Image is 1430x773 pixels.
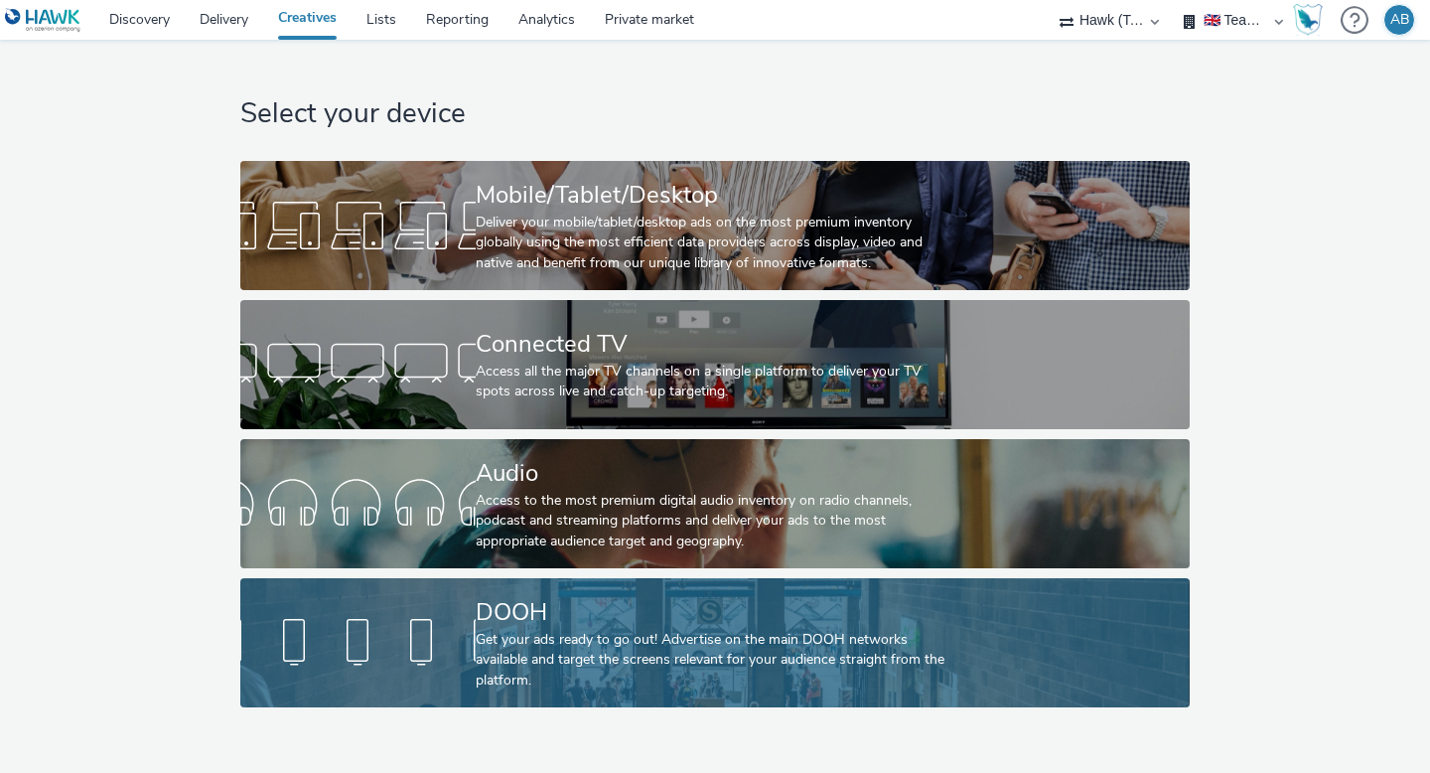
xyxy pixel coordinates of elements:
[476,456,946,491] div: Audio
[1293,4,1331,36] a: Hawk Academy
[1293,4,1323,36] img: Hawk Academy
[476,178,946,213] div: Mobile/Tablet/Desktop
[476,362,946,402] div: Access all the major TV channels on a single platform to deliver your TV spots across live and ca...
[1390,5,1409,35] div: AB
[240,161,1189,290] a: Mobile/Tablet/DesktopDeliver your mobile/tablet/desktop ads on the most premium inventory globall...
[240,439,1189,568] a: AudioAccess to the most premium digital audio inventory on radio channels, podcast and streaming ...
[240,578,1189,707] a: DOOHGet your ads ready to go out! Advertise on the main DOOH networks available and target the sc...
[476,213,946,273] div: Deliver your mobile/tablet/desktop ads on the most premium inventory globally using the most effi...
[476,630,946,691] div: Get your ads ready to go out! Advertise on the main DOOH networks available and target the screen...
[5,8,81,33] img: undefined Logo
[240,300,1189,429] a: Connected TVAccess all the major TV channels on a single platform to deliver your TV spots across...
[476,491,946,551] div: Access to the most premium digital audio inventory on radio channels, podcast and streaming platf...
[240,95,1189,133] h1: Select your device
[476,327,946,362] div: Connected TV
[476,595,946,630] div: DOOH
